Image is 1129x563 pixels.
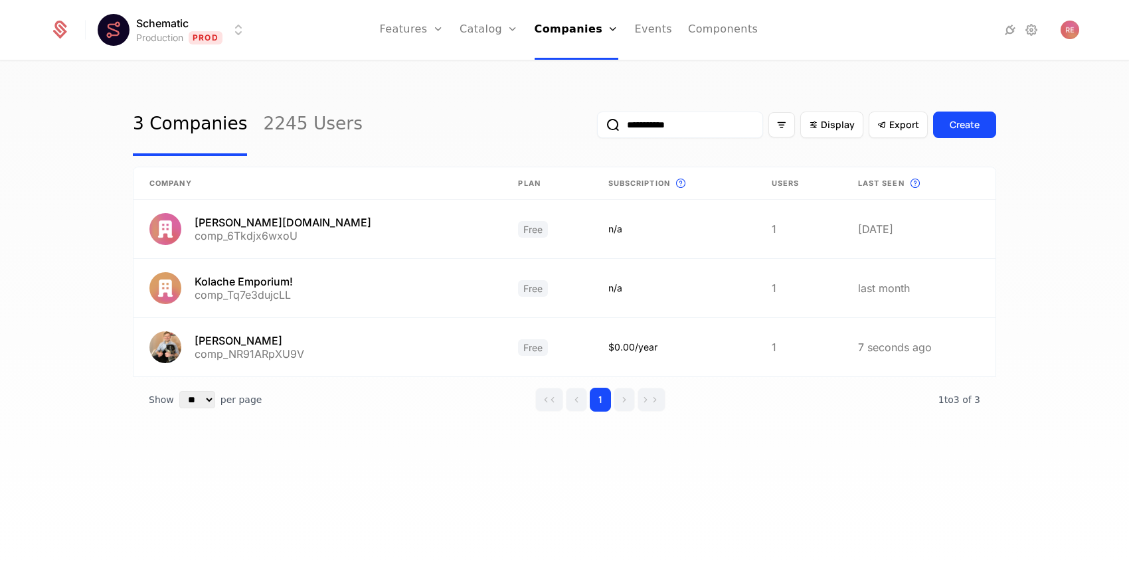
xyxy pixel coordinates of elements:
[938,394,974,405] span: 1 to 3 of
[149,393,174,406] span: Show
[756,167,842,200] th: Users
[768,112,795,137] button: Filter options
[608,178,670,189] span: Subscription
[869,112,928,138] button: Export
[133,377,996,422] div: Table pagination
[136,15,189,31] span: Schematic
[102,15,246,44] button: Select environment
[590,388,611,412] button: Go to page 1
[614,388,635,412] button: Go to next page
[136,31,183,44] div: Production
[933,112,996,138] button: Create
[1002,22,1018,38] a: Integrations
[800,112,863,138] button: Display
[189,31,222,44] span: Prod
[566,388,587,412] button: Go to previous page
[1061,21,1079,39] button: Open user button
[133,167,502,200] th: Company
[502,167,592,200] th: Plan
[821,118,855,131] span: Display
[950,118,980,131] div: Create
[179,391,215,408] select: Select page size
[535,388,563,412] button: Go to first page
[1023,22,1039,38] a: Settings
[638,388,665,412] button: Go to last page
[889,118,919,131] span: Export
[858,178,905,189] span: Last seen
[263,94,362,156] a: 2245 Users
[133,94,247,156] a: 3 Companies
[535,388,665,412] div: Page navigation
[220,393,262,406] span: per page
[98,14,130,46] img: Schematic
[1061,21,1079,39] img: Ryan Echternacht
[938,394,980,405] span: 3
